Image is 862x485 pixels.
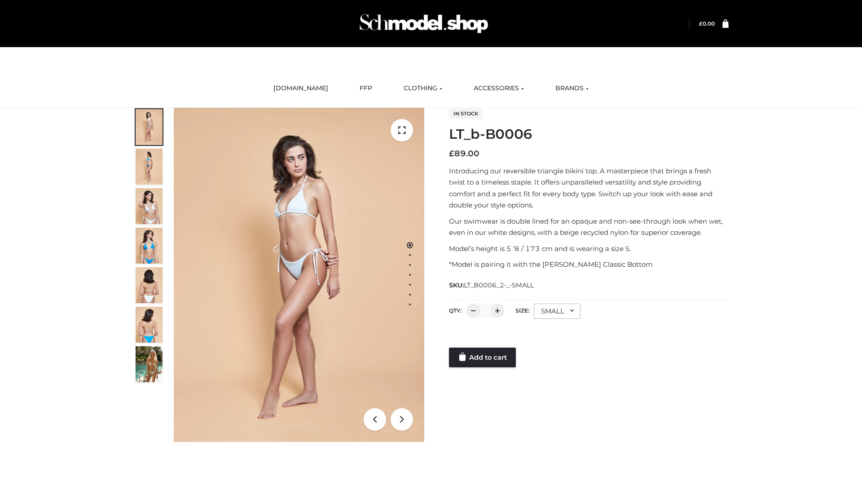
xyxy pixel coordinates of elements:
[449,126,729,142] h1: LT_b-B0006
[449,280,535,291] span: SKU:
[699,20,715,27] bdi: 0.00
[449,165,729,211] p: Introducing our reversible triangle bikini top. A masterpiece that brings a fresh twist to a time...
[449,149,479,159] bdi: 89.00
[136,346,163,382] img: Arieltop_CloudNine_AzureSky2.jpg
[464,281,534,289] span: LT_B0006_2-_-SMALL
[136,149,163,185] img: ArielClassicBikiniTop_CloudNine_AzureSky_OW114ECO_2-scaled.jpg
[449,149,454,159] span: £
[515,307,529,314] label: Size:
[136,109,163,145] img: ArielClassicBikiniTop_CloudNine_AzureSky_OW114ECO_1-scaled.jpg
[356,6,491,41] img: Schmodel Admin 964
[449,307,462,314] label: QTY:
[699,20,703,27] span: £
[136,188,163,224] img: ArielClassicBikiniTop_CloudNine_AzureSky_OW114ECO_3-scaled.jpg
[549,79,595,98] a: BRANDS
[467,79,531,98] a: ACCESSORIES
[534,304,581,319] div: SMALL
[136,307,163,343] img: ArielClassicBikiniTop_CloudNine_AzureSky_OW114ECO_8-scaled.jpg
[449,348,516,367] a: Add to cart
[449,243,729,255] p: Model’s height is 5 ‘8 / 173 cm and is wearing a size S.
[449,108,483,119] span: In stock
[136,267,163,303] img: ArielClassicBikiniTop_CloudNine_AzureSky_OW114ECO_7-scaled.jpg
[397,79,449,98] a: CLOTHING
[267,79,335,98] a: [DOMAIN_NAME]
[449,259,729,270] p: *Model is pairing it with the [PERSON_NAME] Classic Bottom
[449,216,729,238] p: Our swimwear is double lined for an opaque and non-see-through look when wet, even in our white d...
[174,108,424,442] img: ArielClassicBikiniTop_CloudNine_AzureSky_OW114ECO_1
[353,79,379,98] a: FFP
[699,20,715,27] a: £0.00
[136,228,163,264] img: ArielClassicBikiniTop_CloudNine_AzureSky_OW114ECO_4-scaled.jpg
